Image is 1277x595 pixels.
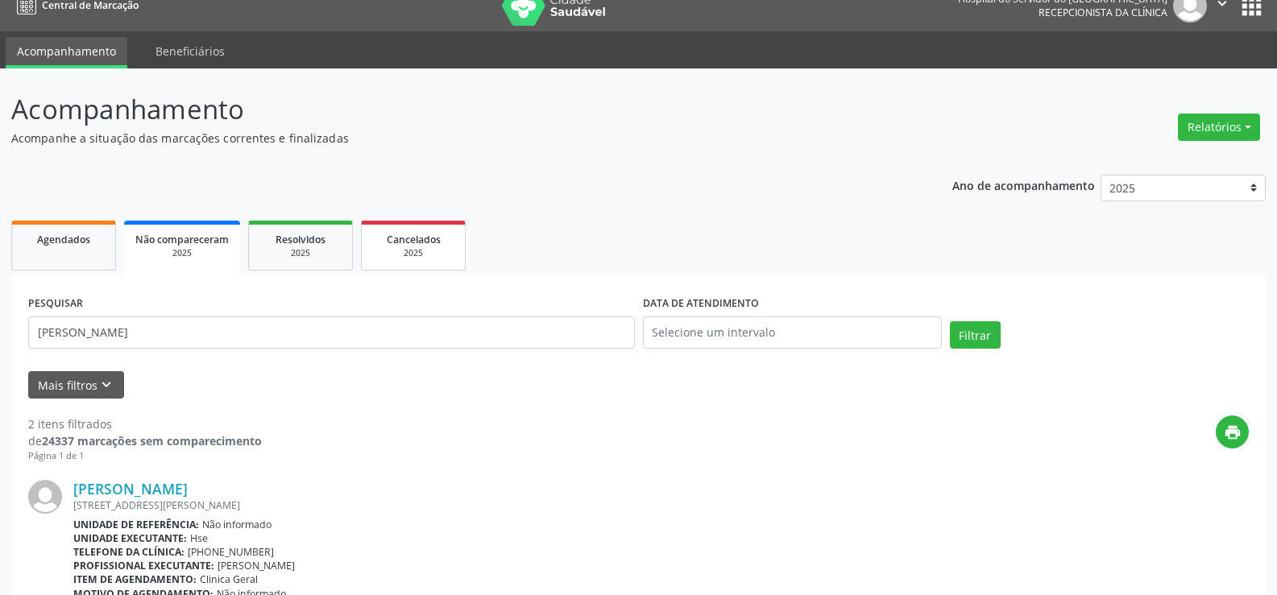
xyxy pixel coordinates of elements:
b: Telefone da clínica: [73,545,185,559]
div: de [28,432,262,449]
span: Não informado [202,518,272,531]
span: Não compareceram [135,233,229,246]
img: img [28,480,62,514]
span: Resolvidos [276,233,325,246]
i: print [1224,424,1242,441]
span: Recepcionista da clínica [1039,6,1167,19]
b: Item de agendamento: [73,572,197,586]
button: Relatórios [1178,114,1260,141]
strong: 24337 marcações sem comparecimento [42,433,262,448]
span: Agendados [37,233,90,246]
a: Beneficiários [144,37,236,65]
b: Profissional executante: [73,559,214,572]
i: keyboard_arrow_down [97,376,115,394]
span: [PHONE_NUMBER] [188,545,274,559]
div: Página 1 de 1 [28,449,262,463]
span: Cancelados [387,233,441,246]
div: [STREET_ADDRESS][PERSON_NAME] [73,498,1249,512]
span: Hse [190,531,208,545]
label: PESQUISAR [28,291,83,316]
input: Nome, código do beneficiário ou CPF [28,316,635,349]
div: 2025 [373,247,454,259]
div: 2025 [135,247,229,259]
b: Unidade executante: [73,531,187,545]
p: Ano de acompanhamento [952,175,1095,195]
span: Clinica Geral [200,572,258,586]
div: 2025 [260,247,341,259]
div: 2 itens filtrados [28,415,262,432]
b: Unidade de referência: [73,518,199,531]
p: Acompanhamento [11,89,889,130]
input: Selecione um intervalo [643,316,942,349]
button: print [1216,415,1249,448]
span: [PERSON_NAME] [218,559,295,572]
a: [PERSON_NAME] [73,480,188,498]
label: DATA DE ATENDIMENTO [643,291,759,316]
p: Acompanhe a situação das marcações correntes e finalizadas [11,130,889,147]
button: Mais filtroskeyboard_arrow_down [28,371,124,399]
a: Acompanhamento [6,37,127,68]
button: Filtrar [950,321,1001,349]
